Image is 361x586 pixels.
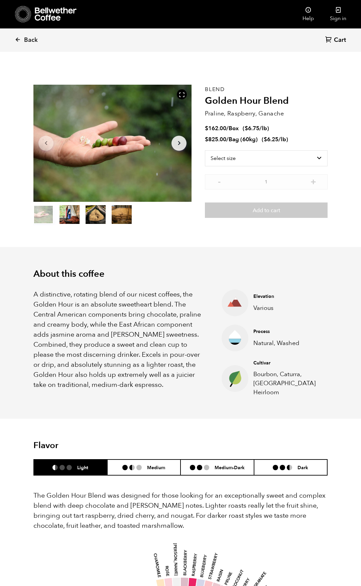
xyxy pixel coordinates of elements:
[205,124,226,132] bdi: 162.00
[33,269,328,279] h2: About this coffee
[253,293,317,300] h4: Elevation
[253,370,317,397] p: Bourbon, Caturra, [GEOGRAPHIC_DATA] Heirloom
[147,465,165,470] h6: Medium
[245,124,248,132] span: $
[262,136,288,143] span: ( )
[205,95,328,107] h2: Golden Hour Blend
[226,124,229,132] span: /
[205,202,328,218] button: Add to cart
[77,465,88,470] h6: Light
[245,124,259,132] bdi: 6.75
[297,465,308,470] h6: Dark
[226,136,229,143] span: /
[325,36,348,45] a: Cart
[33,289,205,390] p: A distinctive, rotating blend of our nicest coffees, the Golden Hour is an absolute sweetheart bl...
[215,178,223,184] button: -
[215,465,245,470] h6: Medium-Dark
[229,124,239,132] span: Box
[24,36,38,44] span: Back
[259,124,267,132] span: /lb
[243,124,269,132] span: ( )
[264,136,267,143] span: $
[205,109,328,118] p: Praline, Raspberry, Ganache
[334,36,346,44] span: Cart
[253,360,317,366] h4: Cultivar
[33,491,328,531] p: The Golden Hour Blend was designed for those looking for an exceptionally sweet and complex blend...
[205,136,208,143] span: $
[205,136,226,143] bdi: 825.00
[253,328,317,335] h4: Process
[229,136,258,143] span: Bag (60kg)
[253,304,317,313] p: Various
[309,178,318,184] button: +
[205,124,208,132] span: $
[33,440,131,451] h2: Flavor
[264,136,278,143] bdi: 6.25
[278,136,286,143] span: /lb
[253,339,317,348] p: Natural, Washed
